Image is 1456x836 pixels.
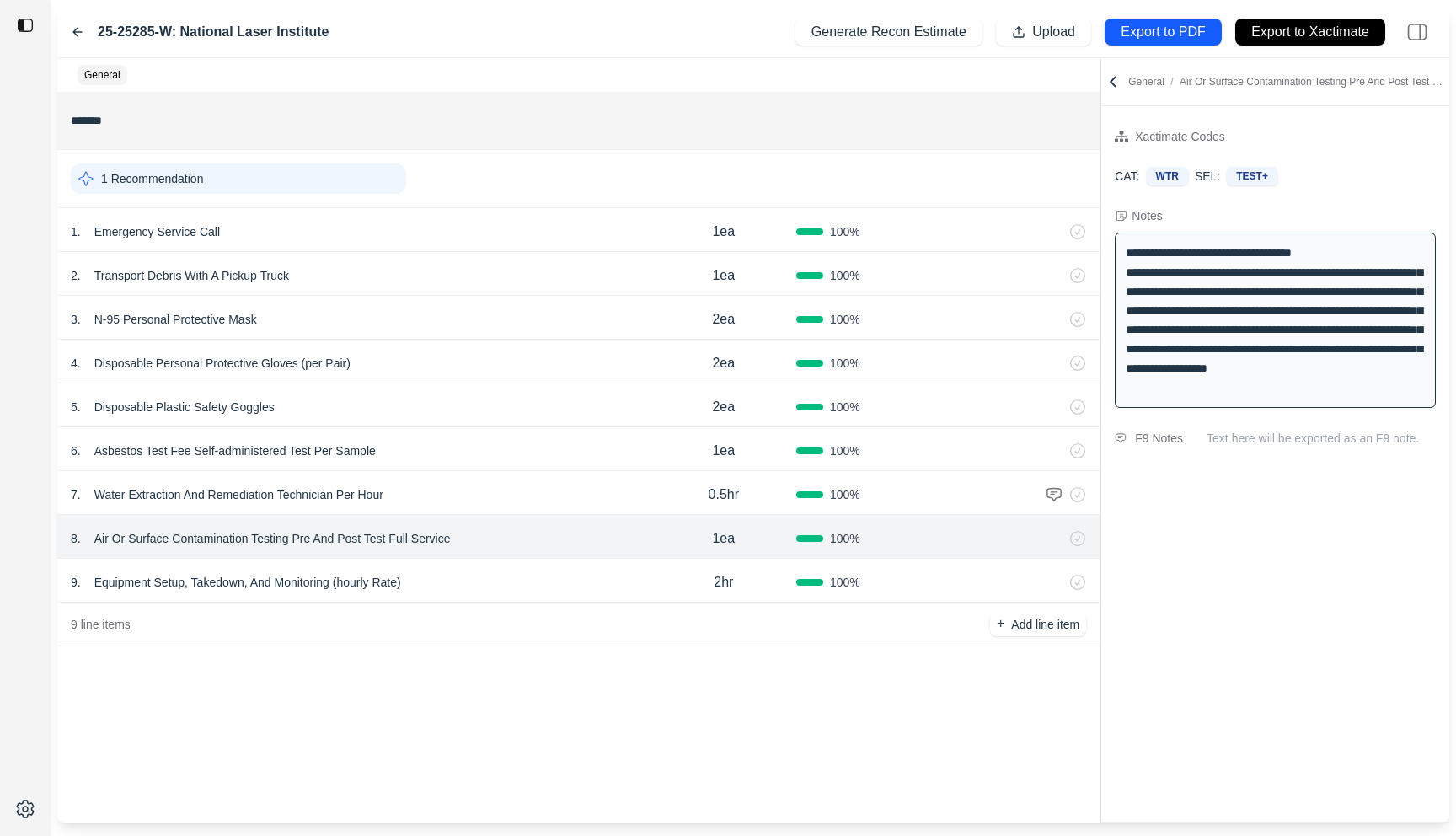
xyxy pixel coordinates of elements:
[88,483,390,506] p: Water Extraction And Remediation Technician Per Hour
[71,530,81,547] p: 8 .
[830,442,860,459] span: 100 %
[1132,207,1163,224] div: Notes
[830,530,860,547] span: 100 %
[88,264,296,287] p: Transport Debris With A Pickup Truck
[714,572,733,592] p: 2hr
[1147,167,1188,185] div: WTR
[1105,19,1222,46] button: Export to PDF
[811,23,966,42] p: Generate Recon Estimate
[88,527,458,550] p: Air Or Surface Contamination Testing Pre And Post Test Full Service
[712,353,735,373] p: 2ea
[830,223,860,240] span: 100 %
[71,399,81,415] p: 5 .
[830,486,860,503] span: 100 %
[996,19,1091,46] button: Upload
[830,574,860,591] span: 100 %
[712,222,735,242] p: 1ea
[712,441,735,461] p: 1ea
[1046,486,1063,503] img: comment
[1135,428,1183,448] div: F9 Notes
[88,351,357,375] p: Disposable Personal Protective Gloves (per Pair)
[997,614,1004,634] p: +
[830,355,860,372] span: 100 %
[17,17,34,34] img: toggle sidebar
[71,223,81,240] p: 1 .
[1164,76,1180,88] span: /
[71,574,81,591] p: 9 .
[84,68,120,82] p: General
[71,267,81,284] p: 2 .
[1195,168,1220,185] p: SEL:
[830,399,860,415] span: 100 %
[1227,167,1277,185] div: TEST+
[98,22,329,42] label: 25-25285-W: National Laser Institute
[88,571,408,594] p: Equipment Setup, Takedown, And Monitoring (hourly Rate)
[1251,23,1369,42] p: Export to Xactimate
[88,308,264,331] p: N-95 Personal Protective Mask
[71,616,131,633] p: 9 line items
[1115,433,1127,443] img: comment
[1135,126,1225,147] div: Xactimate Codes
[712,397,735,417] p: 2ea
[712,309,735,330] p: 2ea
[709,485,739,505] p: 0.5hr
[71,355,81,372] p: 4 .
[830,267,860,284] span: 100 %
[712,528,735,549] p: 1ea
[71,442,81,459] p: 6 .
[1115,168,1139,185] p: CAT:
[71,486,81,503] p: 7 .
[1207,430,1436,447] p: Text here will be exported as an F9 note.
[1121,23,1205,42] p: Export to PDF
[1032,23,1075,42] p: Upload
[712,265,735,286] p: 1ea
[1399,13,1436,51] img: right-panel.svg
[88,395,281,419] p: Disposable Plastic Safety Goggles
[88,439,383,463] p: Asbestos Test Fee Self-administered Test Per Sample
[1235,19,1385,46] button: Export to Xactimate
[1011,616,1079,633] p: Add line item
[830,311,860,328] span: 100 %
[101,170,203,187] p: 1 Recommendation
[795,19,982,46] button: Generate Recon Estimate
[88,220,227,244] p: Emergency Service Call
[1128,75,1446,88] p: General
[71,311,81,328] p: 3 .
[990,613,1086,636] button: +Add line item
